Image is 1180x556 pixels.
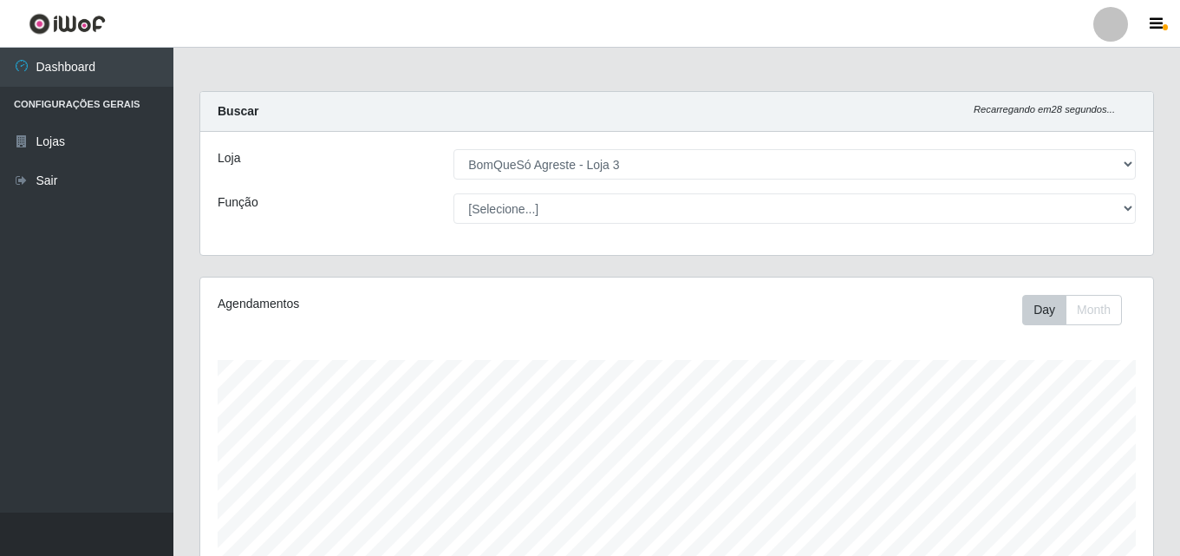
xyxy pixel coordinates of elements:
[218,104,258,118] strong: Buscar
[29,13,106,35] img: CoreUI Logo
[1022,295,1136,325] div: Toolbar with button groups
[218,149,240,167] label: Loja
[1066,295,1122,325] button: Month
[1022,295,1122,325] div: First group
[218,193,258,212] label: Função
[974,104,1115,114] i: Recarregando em 28 segundos...
[1022,295,1066,325] button: Day
[218,295,585,313] div: Agendamentos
